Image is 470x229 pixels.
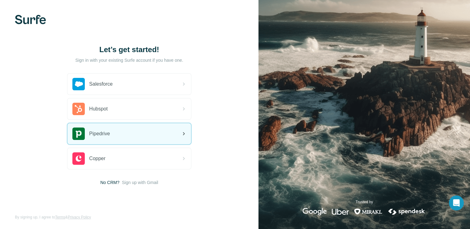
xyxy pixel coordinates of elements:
[15,15,46,24] img: Surfe's logo
[303,208,327,215] img: google's logo
[72,128,85,140] img: pipedrive's logo
[449,195,464,210] div: Open Intercom Messenger
[55,215,65,219] a: Terms
[122,179,158,186] button: Sign up with Gmail
[355,199,373,205] p: Trusted by
[72,152,85,165] img: copper's logo
[75,57,183,63] p: Sign in with your existing Surfe account if you have one.
[100,179,119,186] span: No CRM?
[67,45,191,55] h1: Let’s get started!
[89,105,108,113] span: Hubspot
[89,80,113,88] span: Salesforce
[332,208,349,215] img: uber's logo
[89,155,105,162] span: Copper
[387,208,426,215] img: spendesk's logo
[15,214,91,220] span: By signing up, I agree to &
[354,208,382,215] img: mirakl's logo
[72,78,85,90] img: salesforce's logo
[72,103,85,115] img: hubspot's logo
[68,215,91,219] a: Privacy Policy
[89,130,110,137] span: Pipedrive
